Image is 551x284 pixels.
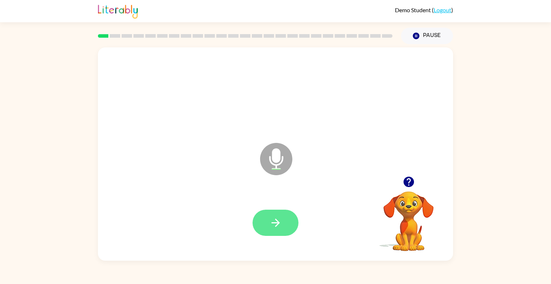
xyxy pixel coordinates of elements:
video: Your browser must support playing .mp4 files to use Literably. Please try using another browser. [373,180,444,252]
span: Demo Student [395,6,432,13]
img: Literably [98,3,138,19]
div: ( ) [395,6,453,13]
button: Pause [401,28,453,44]
a: Logout [434,6,451,13]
